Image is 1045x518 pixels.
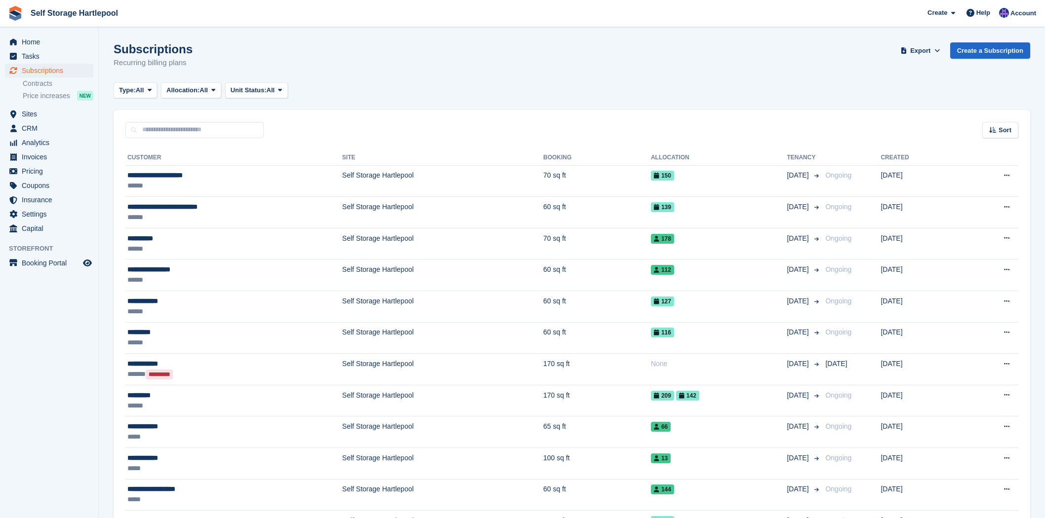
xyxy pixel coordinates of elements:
span: 142 [676,391,699,401]
td: [DATE] [881,354,960,385]
span: Ongoing [825,203,851,211]
td: 170 sq ft [543,354,651,385]
span: Help [976,8,990,18]
a: menu [5,136,93,149]
a: menu [5,49,93,63]
span: Insurance [22,193,81,207]
span: Price increases [23,91,70,101]
th: Customer [125,150,342,166]
span: Export [910,46,930,56]
td: Self Storage Hartlepool [342,354,543,385]
a: Create a Subscription [950,42,1030,59]
span: [DATE] [787,233,810,244]
span: 116 [651,328,674,337]
span: Sites [22,107,81,121]
td: Self Storage Hartlepool [342,479,543,511]
span: Ongoing [825,328,851,336]
span: 150 [651,171,674,181]
button: Export [899,42,942,59]
span: [DATE] [787,484,810,494]
td: [DATE] [881,291,960,323]
span: Pricing [22,164,81,178]
div: None [651,359,787,369]
th: Tenancy [787,150,821,166]
span: 139 [651,202,674,212]
img: stora-icon-8386f47178a22dfd0bd8f6a31ec36ba5ce8667c1dd55bd0f319d3a0aa187defe.svg [8,6,23,21]
span: Sort [999,125,1011,135]
td: Self Storage Hartlepool [342,228,543,259]
a: menu [5,35,93,49]
span: Tasks [22,49,81,63]
td: [DATE] [881,322,960,354]
th: Booking [543,150,651,166]
td: [DATE] [881,448,960,480]
span: Ongoing [825,485,851,493]
a: Price increases NEW [23,90,93,101]
span: Ongoing [825,454,851,462]
span: [DATE] [787,170,810,181]
span: All [136,85,144,95]
td: Self Storage Hartlepool [342,448,543,480]
a: menu [5,193,93,207]
span: CRM [22,121,81,135]
td: 70 sq ft [543,165,651,197]
span: Ongoing [825,422,851,430]
span: Analytics [22,136,81,149]
span: [DATE] [787,264,810,275]
a: menu [5,164,93,178]
td: 60 sq ft [543,197,651,228]
a: menu [5,107,93,121]
span: [DATE] [825,360,847,368]
span: Capital [22,222,81,235]
span: 112 [651,265,674,275]
span: [DATE] [787,359,810,369]
a: Contracts [23,79,93,88]
div: NEW [77,91,93,101]
span: 127 [651,296,674,306]
td: 170 sq ft [543,385,651,416]
span: [DATE] [787,327,810,337]
td: [DATE] [881,259,960,291]
span: [DATE] [787,202,810,212]
span: 66 [651,422,671,432]
span: 178 [651,234,674,244]
span: Unit Status: [231,85,267,95]
a: Self Storage Hartlepool [27,5,122,21]
td: Self Storage Hartlepool [342,291,543,323]
span: Ongoing [825,297,851,305]
span: Home [22,35,81,49]
td: [DATE] [881,416,960,448]
span: Type: [119,85,136,95]
span: Ongoing [825,234,851,242]
button: Allocation: All [161,82,221,99]
td: 65 sq ft [543,416,651,448]
a: menu [5,150,93,164]
span: 209 [651,391,674,401]
a: Preview store [81,257,93,269]
th: Created [881,150,960,166]
a: menu [5,222,93,235]
a: menu [5,207,93,221]
button: Type: All [114,82,157,99]
span: [DATE] [787,390,810,401]
span: Create [927,8,947,18]
td: 60 sq ft [543,322,651,354]
td: 60 sq ft [543,259,651,291]
td: 70 sq ft [543,228,651,259]
td: Self Storage Hartlepool [342,197,543,228]
a: menu [5,179,93,192]
a: menu [5,121,93,135]
h1: Subscriptions [114,42,193,56]
td: Self Storage Hartlepool [342,385,543,416]
span: [DATE] [787,421,810,432]
td: [DATE] [881,385,960,416]
span: Booking Portal [22,256,81,270]
td: Self Storage Hartlepool [342,259,543,291]
span: All [200,85,208,95]
span: Storefront [9,244,98,254]
a: menu [5,64,93,77]
span: Coupons [22,179,81,192]
button: Unit Status: All [225,82,288,99]
span: Ongoing [825,265,851,273]
td: [DATE] [881,479,960,511]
